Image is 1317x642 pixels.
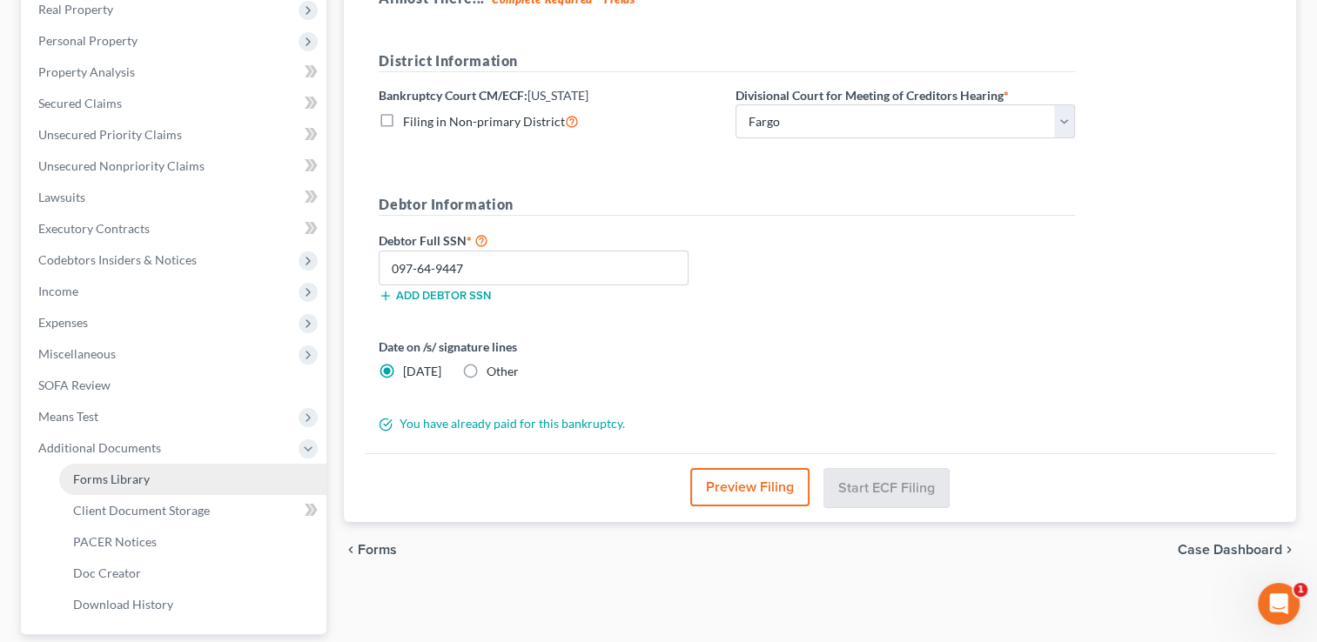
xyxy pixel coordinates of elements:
[38,190,85,204] span: Lawsuits
[1282,543,1296,557] i: chevron_right
[38,315,88,330] span: Expenses
[344,543,420,557] button: chevron_left Forms
[59,495,326,526] a: Client Document Storage
[1293,583,1307,597] span: 1
[690,468,810,506] button: Preview Filing
[736,86,1009,104] label: Divisional Court for Meeting of Creditors Hearing
[38,2,113,17] span: Real Property
[38,284,78,298] span: Income
[24,182,326,213] a: Lawsuits
[38,33,138,48] span: Personal Property
[38,252,197,267] span: Codebtors Insiders & Notices
[73,565,141,580] span: Doc Creator
[73,534,157,549] span: PACER Notices
[38,409,98,424] span: Means Test
[379,50,1075,72] h5: District Information
[38,158,205,173] span: Unsecured Nonpriority Claims
[73,503,210,518] span: Client Document Storage
[24,88,326,119] a: Secured Claims
[823,468,950,508] button: Start ECF Filing
[370,415,1084,432] div: You have already paid for this bankruptcy.
[344,543,358,557] i: chevron_left
[59,464,326,495] a: Forms Library
[24,370,326,401] a: SOFA Review
[24,150,326,182] a: Unsecured Nonpriority Claims
[38,221,150,236] span: Executory Contracts
[38,346,116,361] span: Miscellaneous
[403,364,441,378] span: [DATE]
[1178,543,1296,557] a: Case Dashboard chevron_right
[38,96,122,110] span: Secured Claims
[1178,543,1282,557] span: Case Dashboard
[527,88,588,103] span: [US_STATE]
[379,251,689,285] input: XXX-XX-XXXX
[487,364,519,378] span: Other
[59,558,326,589] a: Doc Creator
[38,378,111,392] span: SOFA Review
[73,471,150,486] span: Forms Library
[59,526,326,558] a: PACER Notices
[38,64,135,79] span: Property Analysis
[38,440,161,455] span: Additional Documents
[24,119,326,150] a: Unsecured Priority Claims
[358,543,397,557] span: Forms
[59,589,326,620] a: Download History
[24,213,326,244] a: Executory Contracts
[403,114,565,129] span: Filing in Non-primary District
[24,57,326,88] a: Property Analysis
[379,338,718,356] label: Date on /s/ signature lines
[379,289,491,303] button: Add debtor SSN
[38,127,182,142] span: Unsecured Priority Claims
[379,86,588,104] label: Bankruptcy Court CM/ECF:
[370,230,727,251] label: Debtor Full SSN
[1258,583,1300,625] iframe: Intercom live chat
[73,597,173,612] span: Download History
[379,194,1075,216] h5: Debtor Information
